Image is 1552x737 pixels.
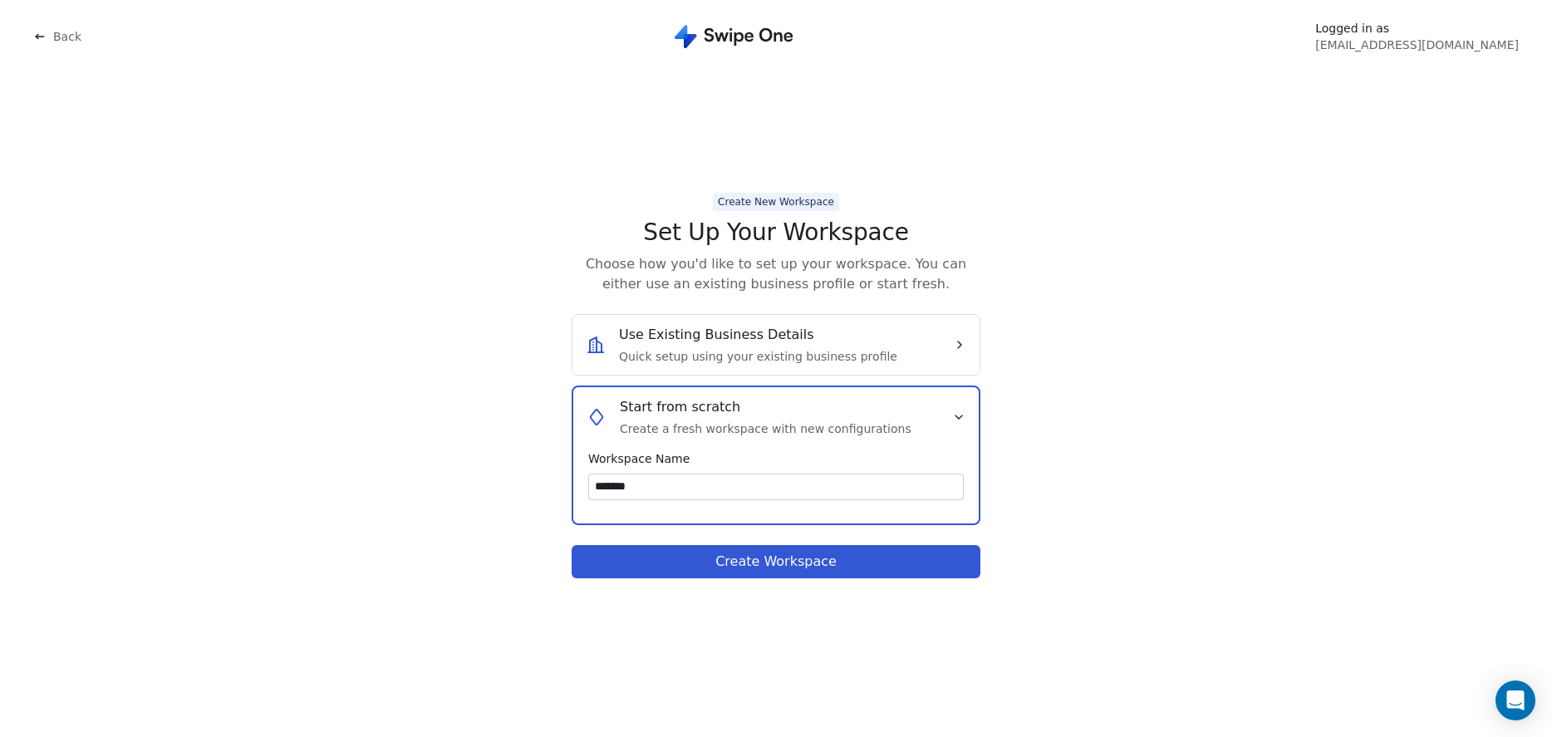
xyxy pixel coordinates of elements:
[572,545,980,578] button: Create Workspace
[586,325,966,365] button: Use Existing Business DetailsQuick setup using your existing business profile
[588,450,964,467] span: Workspace Name
[619,348,897,365] span: Quick setup using your existing business profile
[718,194,834,209] div: Create New Workspace
[1315,37,1519,53] span: [EMAIL_ADDRESS][DOMAIN_NAME]
[643,218,908,248] span: Set Up Your Workspace
[619,325,814,345] span: Use Existing Business Details
[587,437,965,513] div: Start from scratchCreate a fresh workspace with new configurations
[620,420,911,437] span: Create a fresh workspace with new configurations
[1315,20,1519,37] span: Logged in as
[620,397,740,417] span: Start from scratch
[572,254,980,294] span: Choose how you'd like to set up your workspace. You can either use an existing business profile o...
[1496,680,1535,720] div: Open Intercom Messenger
[587,397,965,437] button: Start from scratchCreate a fresh workspace with new configurations
[53,28,81,45] span: Back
